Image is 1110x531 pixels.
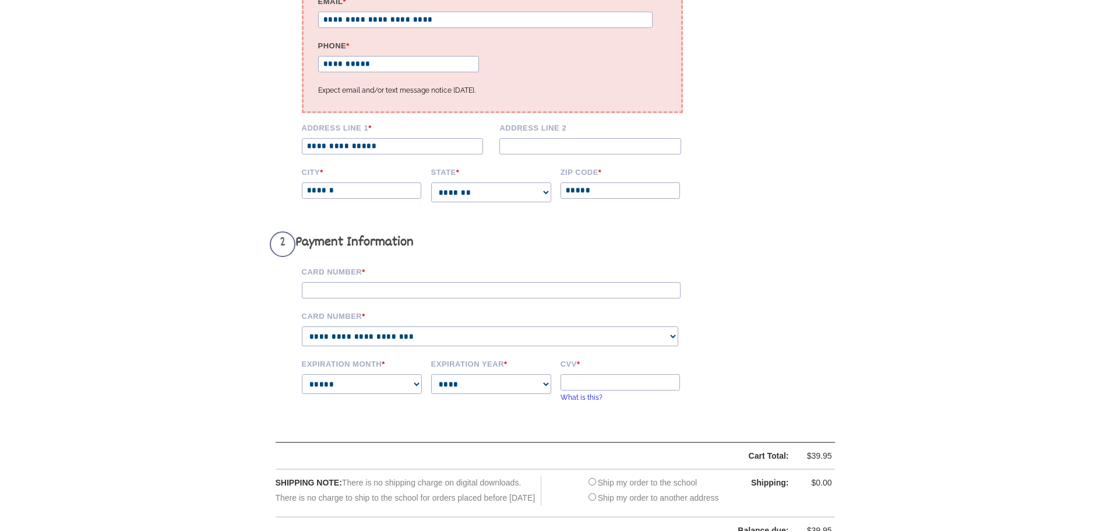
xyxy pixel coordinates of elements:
div: Shipping: [731,476,789,490]
label: Address Line 2 [499,122,689,132]
label: Card Number [302,310,698,321]
div: $39.95 [797,449,832,463]
div: Cart Total: [305,449,789,463]
label: Zip code [561,166,682,177]
label: Card Number [302,266,698,276]
label: CVV [561,358,682,368]
label: City [302,166,423,177]
div: $0.00 [797,476,832,490]
div: There is no shipping charge on digital downloads. There is no charge to ship to the school for or... [276,476,542,505]
h3: Payment Information [270,231,698,257]
label: Address Line 1 [302,122,492,132]
span: 2 [270,231,295,257]
div: Ship my order to the school Ship my order to another address [586,476,719,505]
label: Phone [318,40,485,50]
label: Expiration Year [431,358,552,368]
span: SHIPPING NOTE: [276,478,342,487]
p: Expect email and/or text message notice [DATE]. [318,84,667,97]
a: What is this? [561,393,602,402]
label: Expiration Month [302,358,423,368]
label: State [431,166,552,177]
